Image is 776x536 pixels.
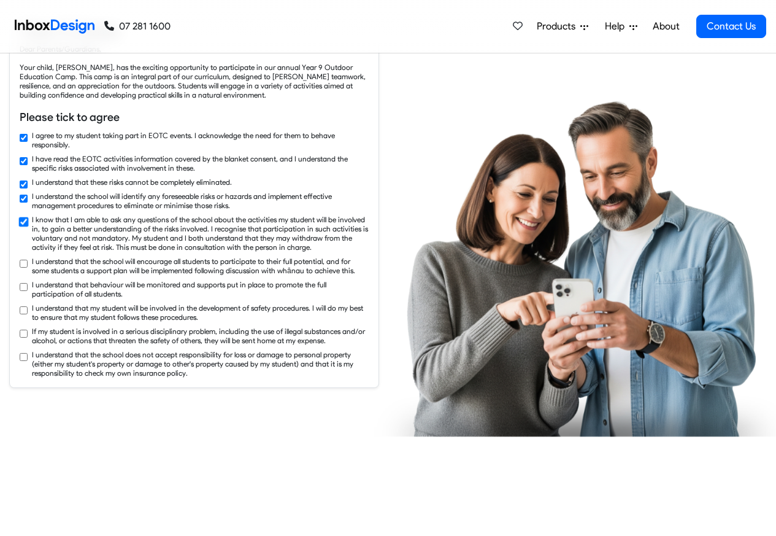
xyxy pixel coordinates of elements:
[605,19,629,34] span: Help
[649,14,683,39] a: About
[32,303,369,322] label: I understand that my student will be involved in the development of safety procedures. I will do ...
[104,19,171,34] a: 07 281 1600
[32,257,369,275] label: I understand that the school will encourage all students to participate to their full potential, ...
[537,19,580,34] span: Products
[32,177,232,187] label: I understand that these risks cannot be completely eliminated.
[20,109,369,125] h6: Please tick to agree
[32,327,369,345] label: If my student is involved in a serious disciplinary problem, including the use of illegal substan...
[600,14,642,39] a: Help
[532,14,593,39] a: Products
[32,280,369,298] label: I understand that behaviour will be monitored and supports put in place to promote the full parti...
[32,215,369,252] label: I know that I am able to ask any questions of the school about the activities my student will be ...
[32,350,369,378] label: I understand that the school does not accept responsibility for loss or damage to personal proper...
[32,154,369,173] label: I have read the EOTC activities information covered by the blanket consent, and I understand the ...
[32,131,369,149] label: I agree to my student taking part in EOTC events. I acknowledge the need for them to behave respo...
[20,44,369,99] div: Dear Parents/Guardians, Your child, [PERSON_NAME], has the exciting opportunity to participate in...
[696,15,766,38] a: Contact Us
[32,192,369,210] label: I understand the school will identify any foreseeable risks or hazards and implement effective ma...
